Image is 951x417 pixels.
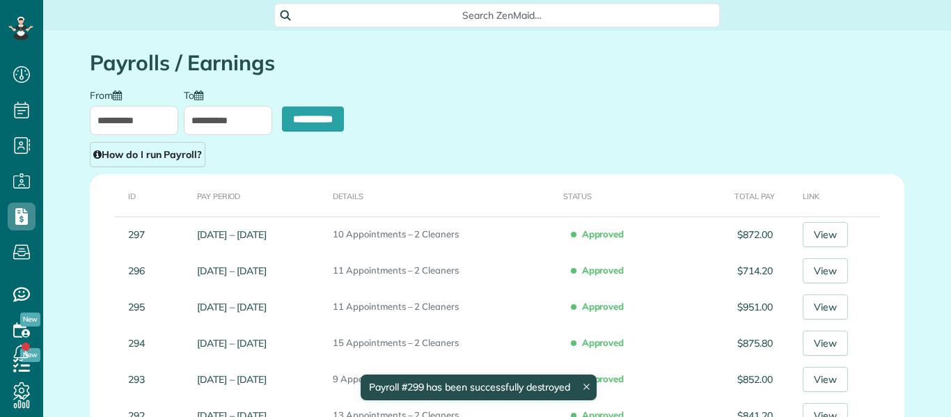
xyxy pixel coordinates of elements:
td: $852.00 [688,361,778,398]
td: $872.00 [688,217,778,253]
span: Approved [574,367,630,391]
a: View [803,258,848,283]
td: $875.80 [688,325,778,361]
a: [DATE] – [DATE] [197,373,267,386]
a: [DATE] – [DATE] [197,265,267,277]
td: 11 Appointments – 2 Cleaners [327,253,557,289]
th: Status [558,174,688,217]
span: Approved [574,258,630,282]
td: 293 [90,361,191,398]
th: Link [778,174,904,217]
td: $714.20 [688,253,778,289]
label: From [90,88,129,100]
label: To [184,88,210,100]
a: [DATE] – [DATE] [197,228,267,241]
a: [DATE] – [DATE] [197,301,267,313]
th: Details [327,174,557,217]
a: View [803,331,848,356]
td: 9 Appointments – 1 Cleaner [327,361,557,398]
td: 15 Appointments – 2 Cleaners [327,325,557,361]
span: Approved [574,294,630,318]
a: How do I run Payroll? [90,142,205,167]
div: Payroll #299 has been successfully destroyed [361,375,597,400]
th: Total Pay [688,174,778,217]
td: $951.00 [688,289,778,325]
a: View [803,222,848,247]
th: Pay Period [191,174,327,217]
a: View [803,367,848,392]
h1: Payrolls / Earnings [90,52,904,74]
td: 294 [90,325,191,361]
span: Approved [574,222,630,246]
td: 296 [90,253,191,289]
td: 295 [90,289,191,325]
td: 10 Appointments – 2 Cleaners [327,217,557,253]
td: 297 [90,217,191,253]
a: View [803,294,848,320]
span: New [20,313,40,326]
span: Approved [574,331,630,354]
td: 11 Appointments – 2 Cleaners [327,289,557,325]
th: ID [90,174,191,217]
a: [DATE] – [DATE] [197,337,267,349]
